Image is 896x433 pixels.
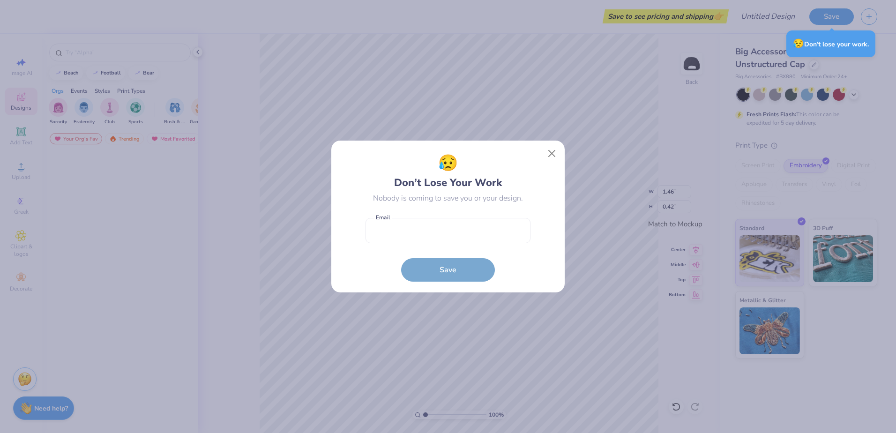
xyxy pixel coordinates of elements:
[373,193,523,204] div: Nobody is coming to save you or your design.
[793,37,804,50] span: 😥
[438,151,458,175] span: 😥
[394,151,502,191] div: Don’t Lose Your Work
[786,30,875,57] div: Don’t lose your work.
[543,145,561,163] button: Close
